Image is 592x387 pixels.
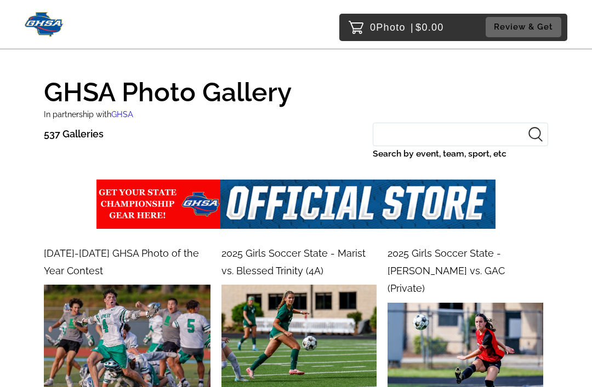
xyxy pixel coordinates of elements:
[388,247,505,294] span: 2025 Girls Soccer State - [PERSON_NAME] vs. GAC (Private)
[111,109,133,119] span: GHSA
[486,17,565,37] a: Review & Get
[44,69,548,105] h1: GHSA Photo Gallery
[373,146,548,161] label: Search by event, team, sport, etc
[486,17,561,37] button: Review & Get
[44,247,199,276] span: [DATE]-[DATE] GHSA Photo of the Year Contest
[376,19,406,36] span: Photo
[44,109,133,119] small: In partnership with
[44,125,104,143] p: 537 Galleries
[370,19,444,36] p: 0 $0.00
[96,180,496,229] img: ghsa%2Fevents%2Fgallery%2Fundefined%2F5fb9f561-abbd-4c28-b40d-30de1d9e5cda
[221,247,366,276] span: 2025 Girls Soccer State - Marist vs. Blessed Trinity (4A)
[411,22,414,33] span: |
[25,12,64,37] img: Snapphound Logo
